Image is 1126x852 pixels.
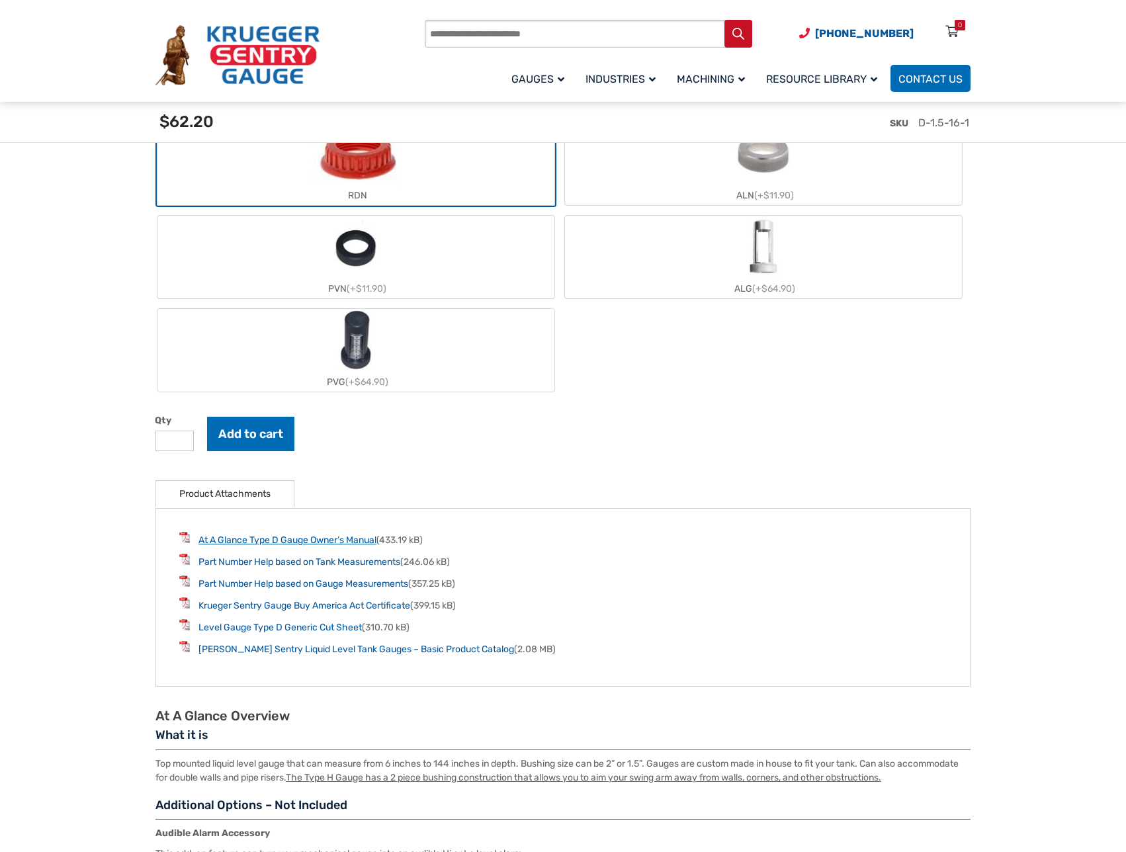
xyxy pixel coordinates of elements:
label: ALG [565,216,962,298]
li: (433.19 kB) [179,532,947,547]
span: Machining [677,73,745,85]
span: D-1.5-16-1 [918,116,969,129]
span: Contact Us [898,73,963,85]
strong: Audible Alarm Accessory [155,828,270,839]
a: Product Attachments [179,481,271,507]
span: SKU [890,118,908,129]
a: [PERSON_NAME] Sentry Liquid Level Tank Gauges – Basic Product Catalog [198,644,514,655]
li: (310.70 kB) [179,619,947,634]
a: Gauges [503,63,578,94]
span: (+$11.90) [347,283,386,294]
label: ALN [565,122,962,205]
a: Machining [669,63,758,94]
span: (+$64.90) [752,283,795,294]
span: [PHONE_NUMBER] [815,27,914,40]
div: ALG [565,279,962,298]
span: Industries [585,73,656,85]
a: Level Gauge Type D Generic Cut Sheet [198,622,362,633]
div: RDN [157,186,554,205]
a: At A Glance Type D Gauge Owner’s Manual [198,534,376,546]
span: Resource Library [766,73,877,85]
h3: Additional Options – Not Included [155,798,971,820]
label: RDN [157,122,554,205]
button: Add to cart [207,417,294,451]
div: PVN [157,279,554,298]
label: PVG [157,309,554,392]
li: (399.15 kB) [179,597,947,613]
p: Top mounted liquid level gauge that can measure from 6 inches to 144 inches in depth. Bushing siz... [155,757,971,785]
li: (357.25 kB) [179,575,947,591]
a: Part Number Help based on Tank Measurements [198,556,400,568]
a: Phone Number (920) 434-8860 [799,25,914,42]
span: Gauges [511,73,564,85]
a: Industries [578,63,669,94]
span: (+$64.90) [345,376,388,388]
li: (246.06 kB) [179,554,947,569]
u: The Type H Gauge has a 2 piece bushing construction that allows you to aim your swing arm away fr... [286,772,881,783]
div: PVG [157,372,554,392]
div: ALN [565,186,962,205]
a: Krueger Sentry Gauge Buy America Act Certificate [198,600,410,611]
span: (+$11.90) [754,190,794,201]
a: Resource Library [758,63,890,94]
img: Krueger Sentry Gauge [155,25,320,86]
label: PVN [157,216,554,298]
div: 0 [958,20,962,30]
h3: What it is [155,728,971,750]
input: Product quantity [155,431,194,451]
a: Part Number Help based on Gauge Measurements [198,578,408,589]
h2: At A Glance Overview [155,708,971,724]
a: Contact Us [890,65,971,92]
li: (2.08 MB) [179,641,947,656]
